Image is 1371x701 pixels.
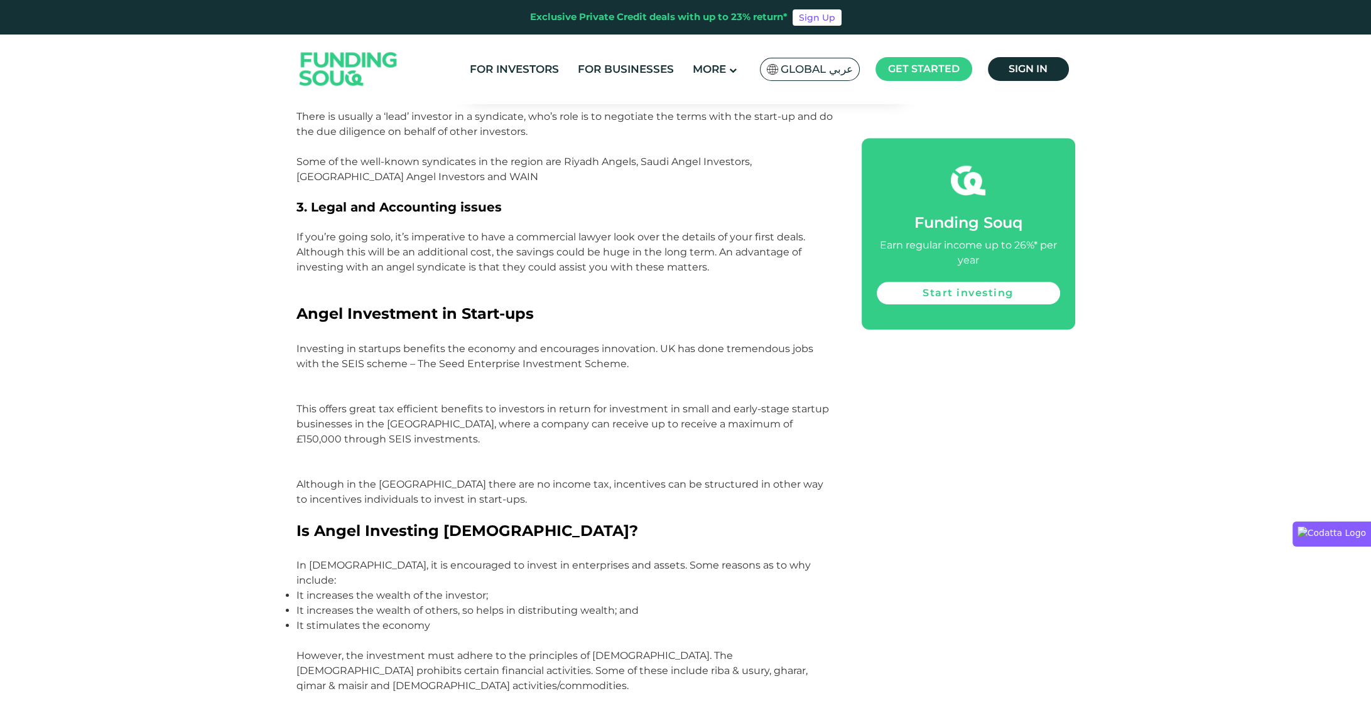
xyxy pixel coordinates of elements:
p: Some of the well-known syndicates in the region are Riyadh Angels, Saudi Angel Investors, [GEOGRA... [296,154,833,185]
span: Is Angel Investing [DEMOGRAPHIC_DATA]? [296,522,638,540]
a: Sign Up [793,9,842,26]
a: Sign in [988,57,1069,81]
span: Get started [888,63,960,75]
span: Funding Souq [914,213,1022,232]
a: For Investors [467,59,562,80]
div: Exclusive Private Credit deals with up to 23% return* [530,10,788,24]
p: In [DEMOGRAPHIC_DATA], it is encouraged to invest in enterprises and assets. Some reasons as to w... [296,558,833,588]
span: 3. Legal and Accounting issues [296,200,502,215]
img: Logo [287,38,410,101]
p: It increases the wealth of the investor; [296,588,833,603]
a: For Businesses [575,59,677,80]
p: If you’re going solo, it’s imperative to have a commercial lawyer look over the details of your f... [296,230,833,275]
span: Global عربي [781,62,853,77]
div: Earn regular income up to 26%* per year [877,238,1060,268]
span: Angel Investment in Start-ups [296,304,534,323]
p: Investing in startups benefits the economy and encourages innovation. UK has done tremendous jobs... [296,341,833,507]
img: fsicon [951,163,985,198]
a: Start investing [877,282,1060,304]
p: It stimulates the economy [296,618,833,633]
p: It increases the wealth of others, so helps in distributing wealth; and [296,603,833,618]
span: Sign in [1009,63,1048,75]
p: However, the investment must adhere to the principles of [DEMOGRAPHIC_DATA]. The [DEMOGRAPHIC_DAT... [296,648,833,693]
span: More [693,63,726,75]
img: SA Flag [767,64,778,75]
